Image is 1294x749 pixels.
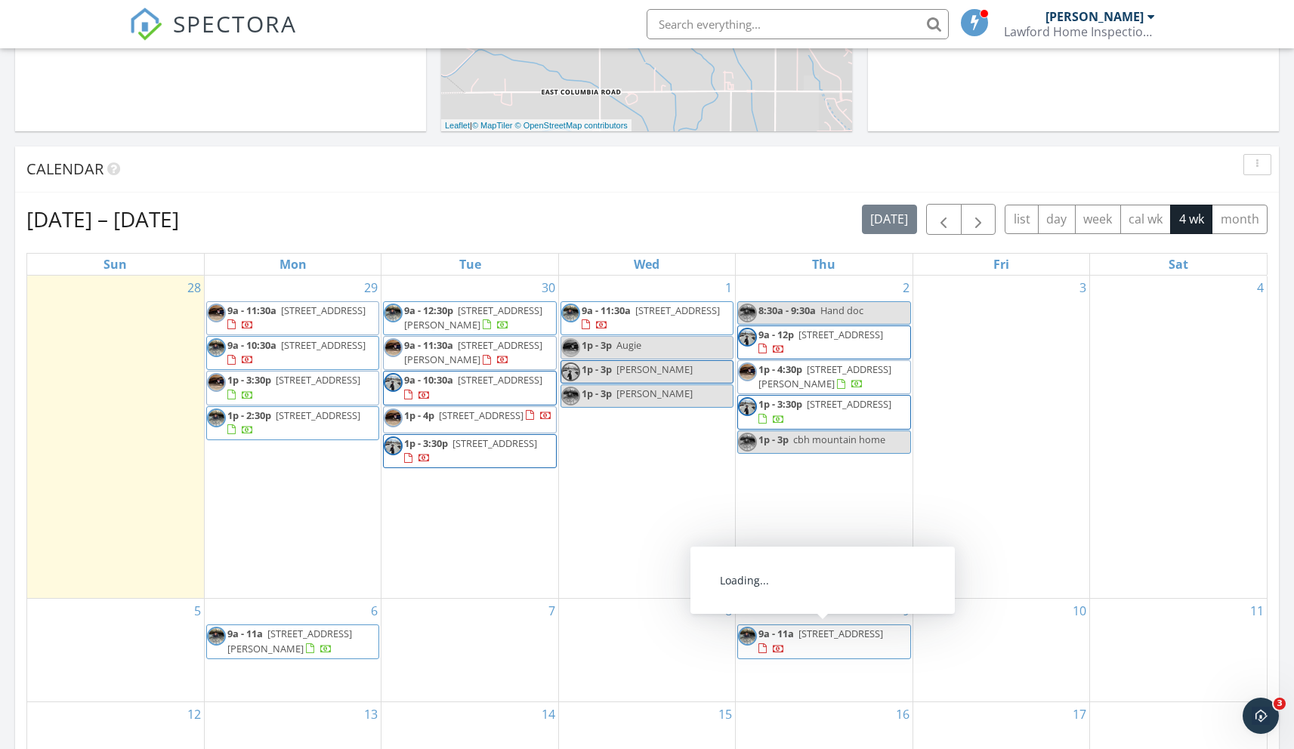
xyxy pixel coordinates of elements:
a: Wednesday [631,254,662,275]
a: Go to October 13, 2025 [361,702,381,726]
a: 1p - 4:30p [STREET_ADDRESS][PERSON_NAME] [737,360,910,394]
a: Go to September 30, 2025 [539,276,558,300]
span: [STREET_ADDRESS] [458,373,542,387]
img: img_0726.jpeg [738,397,757,416]
a: 9a - 10:30a [STREET_ADDRESS] [383,371,556,405]
a: Go to October 1, 2025 [722,276,735,300]
span: [STREET_ADDRESS][PERSON_NAME] [404,304,542,331]
a: Tuesday [456,254,484,275]
a: 9a - 11a [STREET_ADDRESS] [737,624,910,658]
a: Monday [276,254,310,275]
a: Go to October 2, 2025 [900,276,913,300]
button: 4 wk [1170,205,1212,234]
span: [STREET_ADDRESS][PERSON_NAME] [758,362,891,390]
a: 1p - 4p [STREET_ADDRESS] [383,406,556,433]
span: [PERSON_NAME] [616,362,693,376]
span: 9a - 11:30a [404,338,453,352]
iframe: Intercom live chat [1243,698,1279,734]
img: img_0726.jpeg [384,373,403,392]
a: 9a - 11a [STREET_ADDRESS][PERSON_NAME] [227,627,352,655]
h2: [DATE] – [DATE] [26,204,179,234]
span: cbh mountain home [793,433,885,446]
a: Go to October 6, 2025 [368,599,381,623]
a: 9a - 11a [STREET_ADDRESS] [758,627,883,655]
span: 1p - 3p [582,362,612,376]
a: Go to October 3, 2025 [1076,276,1089,300]
a: 9a - 11a [STREET_ADDRESS][PERSON_NAME] [206,624,379,658]
td: Go to October 8, 2025 [558,599,735,702]
span: Calendar [26,159,103,179]
span: Hand doc [820,304,863,317]
button: day [1038,205,1076,234]
a: 1p - 2:30p [STREET_ADDRESS] [206,406,379,440]
a: Go to October 5, 2025 [191,599,204,623]
img: mike_facebook.jpg [207,304,226,322]
a: © MapTiler [472,121,513,130]
a: 9a - 12p [STREET_ADDRESS] [758,328,883,356]
span: 1p - 4p [404,408,434,422]
a: 9a - 12p [STREET_ADDRESS] [737,325,910,359]
img: img_0726.jpeg [738,328,757,347]
td: Go to October 9, 2025 [736,599,913,702]
img: crawl_pic.jpg [207,408,226,427]
td: Go to September 28, 2025 [27,276,204,599]
a: 9a - 12:30p [STREET_ADDRESS][PERSON_NAME] [404,304,542,331]
img: crawl_pic.jpg [561,387,580,405]
button: month [1212,205,1268,234]
a: Go to October 7, 2025 [545,599,558,623]
a: Go to October 4, 2025 [1254,276,1267,300]
td: Go to October 4, 2025 [1090,276,1267,599]
span: 1p - 3:30p [758,397,802,411]
a: Go to October 17, 2025 [1070,702,1089,726]
img: crawl_pic.jpg [207,338,226,357]
input: Search everything... [647,9,949,39]
button: list [1005,205,1039,234]
td: Go to October 11, 2025 [1090,599,1267,702]
a: 9a - 11:30a [STREET_ADDRESS] [206,301,379,335]
span: [STREET_ADDRESS] [281,338,366,352]
div: | [441,119,632,132]
span: 9a - 10:30a [404,373,453,387]
span: [STREET_ADDRESS] [807,397,891,411]
span: [STREET_ADDRESS] [276,408,360,422]
img: crawl_pic.jpg [207,627,226,646]
a: 9a - 11:30a [STREET_ADDRESS] [561,301,733,335]
img: img_0726.jpeg [561,362,580,381]
span: [PERSON_NAME] [616,387,693,400]
span: 8:30a - 9:30a [758,304,816,317]
span: 1p - 3p [582,338,612,352]
img: crawl_pic.jpg [384,304,403,322]
span: 9a - 10:30a [227,338,276,352]
a: © OpenStreetMap contributors [515,121,628,130]
img: mike_facebook.jpg [561,338,580,357]
button: week [1075,205,1121,234]
span: [STREET_ADDRESS] [452,436,537,450]
img: img_0726.jpeg [384,436,403,455]
a: Go to October 11, 2025 [1247,599,1267,623]
td: Go to September 30, 2025 [381,276,558,599]
span: 9a - 11:30a [227,304,276,317]
img: mike_facebook.jpg [738,362,757,381]
img: crawl_pic.jpg [561,304,580,322]
a: Go to October 15, 2025 [715,702,735,726]
a: Go to October 12, 2025 [184,702,204,726]
span: 1p - 3:30p [404,436,448,450]
a: 1p - 4:30p [STREET_ADDRESS][PERSON_NAME] [758,362,891,390]
a: 9a - 11:30a [STREET_ADDRESS] [227,304,366,331]
button: Next [961,204,996,235]
a: SPECTORA [129,20,297,52]
span: 1p - 3:30p [227,373,271,387]
td: Go to October 6, 2025 [204,599,381,702]
span: Augie [616,338,641,352]
img: The Best Home Inspection Software - Spectora [129,8,162,41]
a: 9a - 11:30a [STREET_ADDRESS][PERSON_NAME] [383,336,556,370]
a: 1p - 3:30p [STREET_ADDRESS] [737,395,910,429]
td: Go to September 29, 2025 [204,276,381,599]
a: Go to October 16, 2025 [893,702,913,726]
a: Saturday [1166,254,1191,275]
span: 1p - 3p [758,433,789,446]
div: Lawford Home Inspections [1004,24,1155,39]
a: 1p - 3:30p [STREET_ADDRESS] [227,373,360,401]
td: Go to October 10, 2025 [913,599,1089,702]
a: Sunday [100,254,130,275]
